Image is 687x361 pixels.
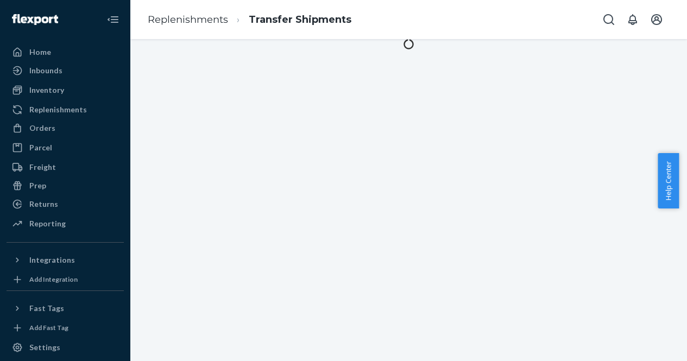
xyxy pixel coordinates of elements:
[7,101,124,118] a: Replenishments
[29,180,46,191] div: Prep
[29,275,78,284] div: Add Integration
[29,162,56,173] div: Freight
[7,300,124,317] button: Fast Tags
[29,85,64,96] div: Inventory
[7,273,124,286] a: Add Integration
[7,177,124,194] a: Prep
[102,9,124,30] button: Close Navigation
[29,255,75,265] div: Integrations
[12,14,58,25] img: Flexport logo
[646,9,667,30] button: Open account menu
[29,104,87,115] div: Replenishments
[622,9,644,30] button: Open notifications
[29,323,68,332] div: Add Fast Tag
[29,218,66,229] div: Reporting
[598,9,620,30] button: Open Search Box
[7,81,124,99] a: Inventory
[7,43,124,61] a: Home
[7,119,124,137] a: Orders
[29,303,64,314] div: Fast Tags
[7,321,124,334] a: Add Fast Tag
[7,139,124,156] a: Parcel
[29,142,52,153] div: Parcel
[139,4,360,36] ol: breadcrumbs
[7,251,124,269] button: Integrations
[29,47,51,58] div: Home
[29,123,55,134] div: Orders
[7,339,124,356] a: Settings
[7,215,124,232] a: Reporting
[7,195,124,213] a: Returns
[658,153,679,208] button: Help Center
[7,62,124,79] a: Inbounds
[249,14,351,26] a: Transfer Shipments
[29,199,58,210] div: Returns
[29,342,60,353] div: Settings
[148,14,228,26] a: Replenishments
[7,159,124,176] a: Freight
[29,65,62,76] div: Inbounds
